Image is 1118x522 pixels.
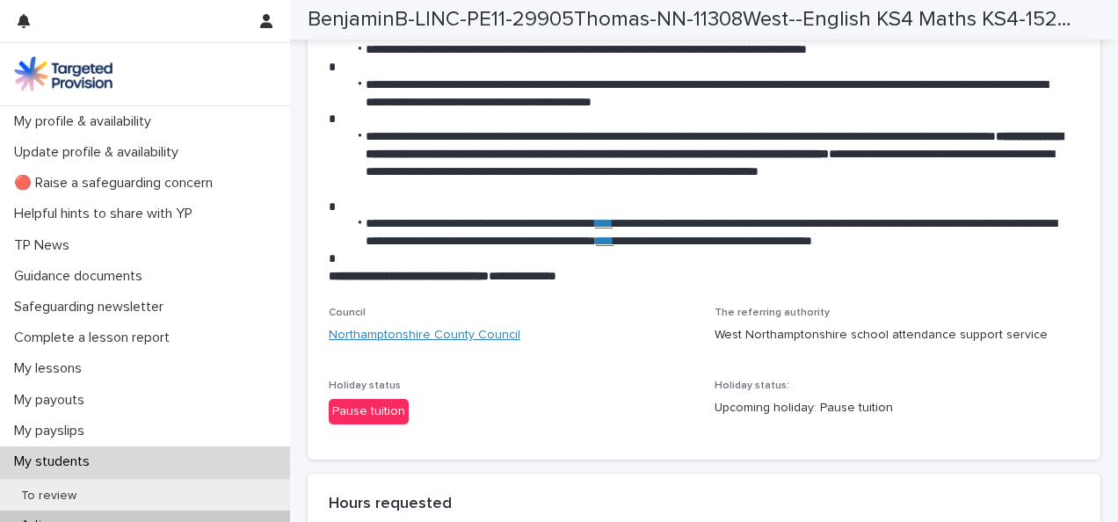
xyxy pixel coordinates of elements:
[7,453,104,470] p: My students
[308,7,1080,33] h2: BenjaminB-LINC-PE11-29905Thomas-NN-11308West--English KS4 Maths KS4-15234
[715,326,1079,344] p: West Northamptonshire school attendance support service
[7,237,83,254] p: TP News
[7,206,207,222] p: Helpful hints to share with YP
[329,495,452,514] h2: Hours requested
[715,308,830,318] span: The referring authority
[7,299,178,315] p: Safeguarding newsletter
[7,489,91,504] p: To review
[329,308,366,318] span: Council
[7,268,156,285] p: Guidance documents
[7,175,227,192] p: 🔴 Raise a safeguarding concern
[14,56,113,91] img: M5nRWzHhSzIhMunXDL62
[715,381,789,391] span: Holiday status:
[7,330,184,346] p: Complete a lesson report
[7,144,192,161] p: Update profile & availability
[7,360,96,377] p: My lessons
[715,399,1079,417] p: Upcoming holiday: Pause tuition
[329,399,409,424] div: Pause tuition
[329,381,401,391] span: Holiday status
[7,113,165,130] p: My profile & availability
[329,326,520,344] a: Northamptonshire County Council
[7,423,98,439] p: My payslips
[7,392,98,409] p: My payouts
